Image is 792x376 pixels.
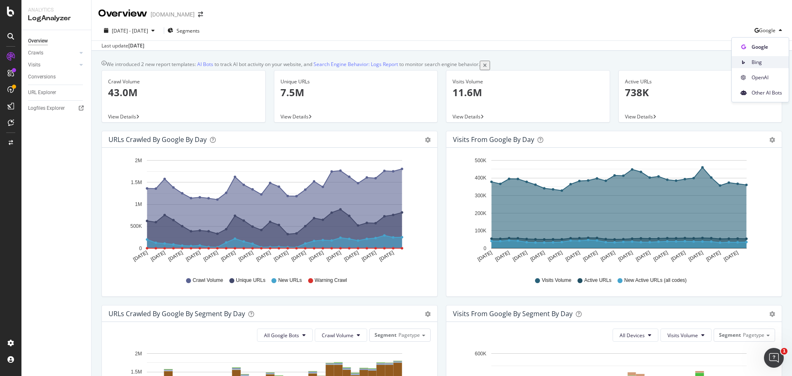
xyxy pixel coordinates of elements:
[752,74,782,81] span: OpenAI
[475,193,486,199] text: 300K
[564,250,581,262] text: [DATE]
[28,14,85,23] div: LogAnalyzer
[28,88,56,97] div: URL Explorer
[108,85,259,99] p: 43.0M
[28,49,43,57] div: Crawls
[512,250,528,262] text: [DATE]
[620,332,645,339] span: All Devices
[139,246,142,251] text: 0
[584,277,611,284] span: Active URLs
[475,210,486,216] text: 200K
[781,348,787,355] span: 1
[613,329,658,342] button: All Devices
[764,348,784,368] iframe: Intercom live chat
[150,250,166,262] text: [DATE]
[185,250,201,262] text: [DATE]
[135,351,142,357] text: 2M
[475,175,486,181] text: 400K
[28,61,77,69] a: Visits
[177,27,200,34] span: Segments
[108,78,259,85] div: Crawl Volume
[769,137,775,143] div: gear
[28,7,85,14] div: Analytics
[723,250,739,262] text: [DATE]
[135,202,142,208] text: 1M
[313,61,398,68] a: Search Engine Behavior: Logs Report
[542,277,571,284] span: Visits Volume
[131,180,142,185] text: 1.5M
[660,329,712,342] button: Visits Volume
[101,42,144,50] div: Last update
[128,42,144,50] div: [DATE]
[135,158,142,163] text: 2M
[375,331,396,338] span: Segment
[769,311,775,317] div: gear
[264,332,299,339] span: All Google Bots
[398,331,420,338] span: Pagetype
[752,89,782,97] span: Other AI Bots
[378,250,395,262] text: [DATE]
[236,277,265,284] span: Unique URLs
[151,10,195,19] div: [DOMAIN_NAME]
[28,73,56,81] div: Conversions
[130,224,142,229] text: 500K
[343,250,360,262] text: [DATE]
[754,24,785,37] button: Google
[308,250,325,262] text: [DATE]
[273,250,289,262] text: [DATE]
[203,250,219,262] text: [DATE]
[475,351,486,357] text: 600K
[453,113,481,120] span: View Details
[101,61,782,70] div: info banner
[475,158,486,163] text: 500K
[108,113,136,120] span: View Details
[453,154,772,269] svg: A chart.
[108,154,428,269] svg: A chart.
[705,250,721,262] text: [DATE]
[670,250,686,262] text: [DATE]
[624,277,686,284] span: New Active URLs (all codes)
[278,277,302,284] span: New URLs
[106,61,480,70] div: We introduced 2 new report templates: to track AI bot activity on your website, and to monitor se...
[238,250,254,262] text: [DATE]
[167,24,200,37] button: Segments
[220,250,236,262] text: [DATE]
[108,310,245,318] div: URLs Crawled by Google By Segment By Day
[453,85,603,99] p: 11.6M
[28,104,65,113] div: Logfiles Explorer
[28,88,85,97] a: URL Explorer
[167,250,184,262] text: [DATE]
[625,85,776,99] p: 738K
[425,137,431,143] div: gear
[28,104,85,113] a: Logfiles Explorer
[280,85,431,99] p: 7.5M
[719,331,741,338] span: Segment
[361,250,377,262] text: [DATE]
[197,61,213,68] a: AI Bots
[688,250,704,262] text: [DATE]
[752,43,782,51] span: Google
[453,78,603,85] div: Visits Volume
[257,329,313,342] button: All Google Bots
[476,250,493,262] text: [DATE]
[453,310,573,318] div: Visits from Google By Segment By Day
[453,135,534,144] div: Visits from Google by day
[483,246,486,251] text: 0
[28,49,77,57] a: Crawls
[625,78,776,85] div: Active URLs
[28,73,85,81] a: Conversions
[28,37,48,45] div: Overview
[280,113,309,120] span: View Details
[759,27,775,34] span: Google
[425,311,431,317] div: gear
[255,250,272,262] text: [DATE]
[98,27,160,35] button: [DATE] - [DATE]
[667,332,698,339] span: Visits Volume
[625,113,653,120] span: View Details
[322,332,354,339] span: Crawl Volume
[325,250,342,262] text: [DATE]
[108,135,207,144] div: URLs Crawled by Google by day
[475,228,486,234] text: 100K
